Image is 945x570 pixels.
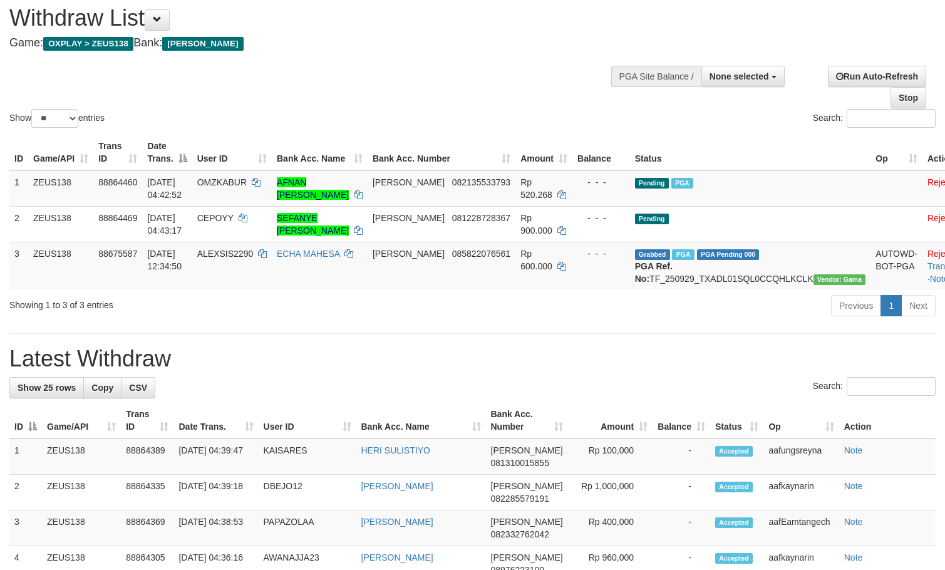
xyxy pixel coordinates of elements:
[42,403,121,438] th: Game/API: activate to sort column ascending
[568,475,653,510] td: Rp 1,000,000
[162,37,243,51] span: [PERSON_NAME]
[844,445,863,455] a: Note
[572,135,630,170] th: Balance
[93,135,142,170] th: Trans ID: activate to sort column ascending
[611,66,701,87] div: PGA Site Balance /
[192,135,272,170] th: User ID: activate to sort column ascending
[491,458,549,468] span: Copy 081310015855 to clipboard
[715,482,753,492] span: Accepted
[173,438,258,475] td: [DATE] 04:39:47
[197,249,254,259] span: ALEXSIS2290
[844,481,863,491] a: Note
[763,403,839,438] th: Op: activate to sort column ascending
[486,403,569,438] th: Bank Acc. Number: activate to sort column ascending
[272,135,368,170] th: Bank Acc. Name: activate to sort column ascending
[491,481,563,491] span: [PERSON_NAME]
[98,213,137,223] span: 88864469
[173,403,258,438] th: Date Trans.: activate to sort column ascending
[452,177,510,187] span: Copy 082135533793 to clipboard
[277,213,349,236] a: SEFANYE [PERSON_NAME]
[31,109,78,128] select: Showentries
[9,37,617,49] h4: Game: Bank:
[173,475,258,510] td: [DATE] 04:39:18
[28,170,93,207] td: ZEUS138
[368,135,515,170] th: Bank Acc. Number: activate to sort column ascending
[42,475,121,510] td: ZEUS138
[891,87,926,108] a: Stop
[813,377,936,396] label: Search:
[568,403,653,438] th: Amount: activate to sort column ascending
[277,249,339,259] a: ECHA MAHESA
[373,177,445,187] span: [PERSON_NAME]
[901,295,936,316] a: Next
[142,135,192,170] th: Date Trans.: activate to sort column descending
[635,178,669,189] span: Pending
[671,178,693,189] span: Marked by aafkaynarin
[763,510,839,546] td: aafEamtangech
[277,177,349,200] a: AFNAN [PERSON_NAME]
[129,383,147,393] span: CSV
[9,170,28,207] td: 1
[9,242,28,290] td: 3
[147,177,182,200] span: [DATE] 04:42:52
[491,517,563,527] span: [PERSON_NAME]
[452,249,510,259] span: Copy 085822076561 to clipboard
[831,295,881,316] a: Previous
[577,212,625,224] div: - - -
[147,249,182,271] span: [DATE] 12:34:50
[42,438,121,475] td: ZEUS138
[813,274,866,285] span: Vendor URL: https://trx31.1velocity.biz
[9,403,42,438] th: ID: activate to sort column descending
[43,37,133,51] span: OXPLAY > ZEUS138
[9,135,28,170] th: ID
[653,438,710,475] td: -
[98,249,137,259] span: 88675587
[121,510,173,546] td: 88864369
[697,249,760,260] span: PGA Pending
[710,71,769,81] span: None selected
[577,247,625,260] div: - - -
[9,510,42,546] td: 3
[9,206,28,242] td: 2
[568,510,653,546] td: Rp 400,000
[259,510,356,546] td: PAPAZOLAA
[173,510,258,546] td: [DATE] 04:38:53
[653,403,710,438] th: Balance: activate to sort column ascending
[715,517,753,528] span: Accepted
[839,403,936,438] th: Action
[672,249,694,260] span: Marked by aafpengsreynich
[844,552,863,562] a: Note
[491,529,549,539] span: Copy 082332762042 to clipboard
[28,206,93,242] td: ZEUS138
[259,403,356,438] th: User ID: activate to sort column ascending
[42,510,121,546] td: ZEUS138
[259,475,356,510] td: DBEJO12
[847,377,936,396] input: Search:
[870,135,922,170] th: Op: activate to sort column ascending
[880,295,902,316] a: 1
[763,475,839,510] td: aafkaynarin
[98,177,137,187] span: 88864460
[18,383,76,393] span: Show 25 rows
[715,553,753,564] span: Accepted
[452,213,510,223] span: Copy 081228728367 to clipboard
[710,403,763,438] th: Status: activate to sort column ascending
[9,6,617,31] h1: Withdraw List
[828,66,926,87] a: Run Auto-Refresh
[356,403,486,438] th: Bank Acc. Name: activate to sort column ascending
[9,438,42,475] td: 1
[520,213,552,236] span: Rp 900.000
[635,214,669,224] span: Pending
[373,249,445,259] span: [PERSON_NAME]
[373,213,445,223] span: [PERSON_NAME]
[520,249,552,271] span: Rp 600.000
[259,438,356,475] td: KAISARES
[635,261,673,284] b: PGA Ref. No:
[28,135,93,170] th: Game/API: activate to sort column ascending
[361,481,433,491] a: [PERSON_NAME]
[577,176,625,189] div: - - -
[121,438,173,475] td: 88864389
[9,109,105,128] label: Show entries
[121,377,155,398] a: CSV
[28,242,93,290] td: ZEUS138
